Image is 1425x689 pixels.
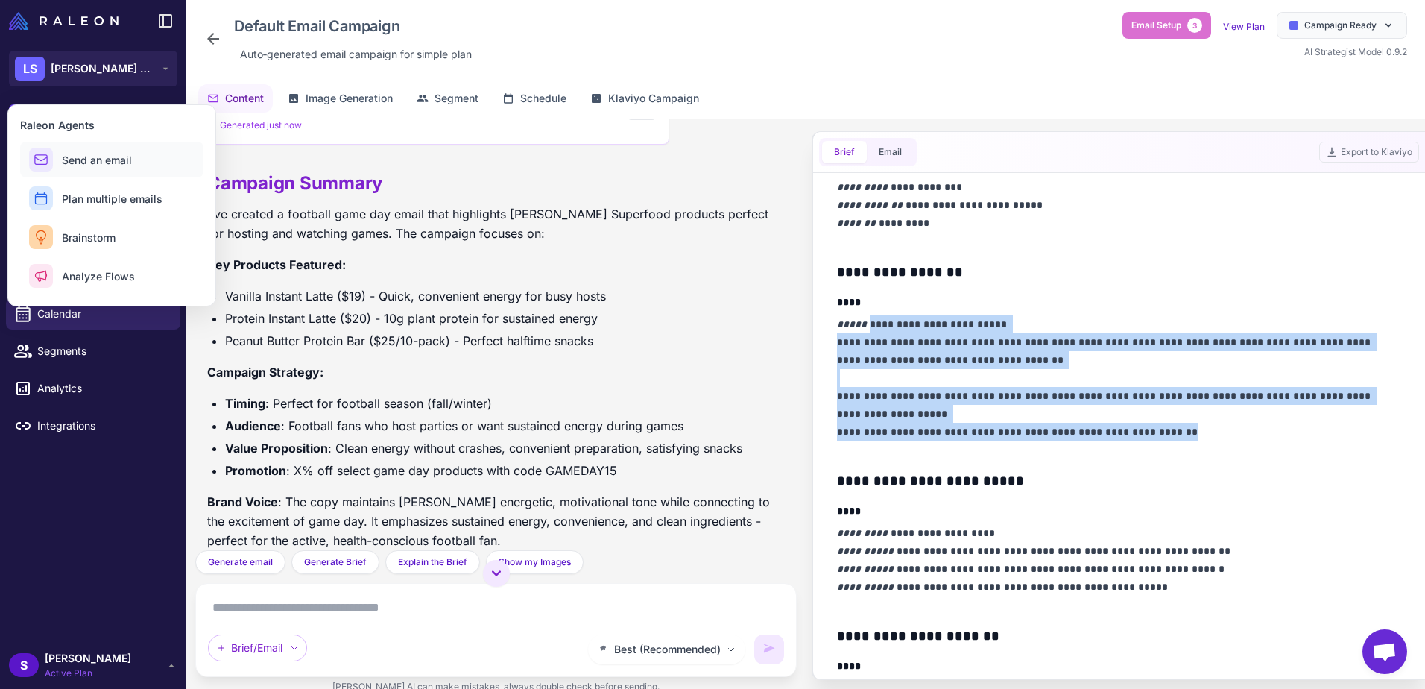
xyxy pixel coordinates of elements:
button: Schedule [493,84,575,113]
strong: Brand Voice [207,494,278,509]
span: Klaviyo Campaign [608,90,699,107]
li: Vanilla Instant Latte ($19) - Quick, convenient energy for busy hosts [225,286,785,306]
span: Brainstorm [62,230,116,245]
div: Open chat [1362,629,1407,674]
span: Calendar [37,306,168,322]
img: Raleon Logo [9,12,119,30]
button: Export to Klaviyo [1319,142,1419,163]
li: : Perfect for football season (fall/winter) [225,394,785,413]
span: Campaign Ready [1304,19,1377,32]
button: Email [867,141,914,163]
div: Brief/Email [208,635,307,661]
button: Explain the Brief [385,550,480,574]
span: Email Setup [1131,19,1181,32]
span: [PERSON_NAME] [45,650,131,667]
button: Content [198,84,273,113]
span: Explain the Brief [398,556,467,569]
span: Generated just now [220,119,302,132]
button: Brainstorm [20,219,203,255]
a: Email Design [6,224,180,255]
button: Best (Recommended) [588,635,745,664]
span: Schedule [520,90,566,107]
span: Show my Images [499,556,571,569]
button: Email Setup3 [1122,12,1211,39]
a: Integrations [6,410,180,441]
span: Generate Brief [304,556,367,569]
p: : The copy maintains [PERSON_NAME] energetic, motivational tone while connecting to the excitemen... [207,492,785,550]
button: Segment [408,84,487,113]
button: Show my Images [486,550,584,574]
strong: Value Proposition [225,441,328,456]
a: Raleon Logo [9,12,124,30]
span: Analytics [37,380,168,397]
span: Generate email [208,556,273,569]
strong: Campaign Strategy: [207,365,323,380]
strong: Timing [225,396,265,411]
h3: Raleon Agents [20,117,203,133]
button: Image Generation [279,84,402,113]
span: Segments [37,343,168,359]
li: : Clean energy without crashes, convenient preparation, satisfying snacks [225,438,785,458]
span: AI Strategist Model 0.9.2 [1304,46,1407,57]
div: Click to edit campaign name [228,12,478,40]
h2: Campaign Summary [207,172,785,195]
p: I've created a football game day email that highlights [PERSON_NAME] Superfood products perfect f... [207,204,785,243]
span: Auto‑generated email campaign for simple plan [240,46,472,63]
button: Generate Brief [291,550,379,574]
li: Protein Instant Latte ($20) - 10g plant protein for sustained energy [225,309,785,328]
span: 3 [1187,18,1202,33]
button: Analyze Flows [20,258,203,294]
span: Content [225,90,264,107]
strong: Audience [225,418,281,433]
a: Segments [6,336,180,367]
span: Best (Recommended) [614,641,721,658]
button: Plan multiple emails [20,180,203,216]
span: Image Generation [306,90,393,107]
span: Integrations [37,418,168,434]
button: LS[PERSON_NAME] Superfood [9,51,177,86]
span: Plan multiple emails [62,191,162,207]
div: Click to edit description [234,43,478,66]
div: LS [15,57,45,81]
button: Generate email [195,550,285,574]
span: [PERSON_NAME] Superfood [51,60,155,77]
a: Calendar [6,298,180,330]
a: Analytics [6,373,180,404]
button: Klaviyo Campaign [581,84,708,113]
li: Peanut Butter Protein Bar ($25/10-pack) - Perfect halftime snacks [225,331,785,350]
a: Campaigns [6,261,180,292]
li: : X% off select game day products with code GAMEDAY15 [225,461,785,480]
strong: Promotion [225,463,286,478]
button: Brief [822,141,867,163]
li: : Football fans who host parties or want sustained energy during games [225,416,785,435]
span: Analyze Flows [62,268,135,284]
span: Send an email [62,152,132,168]
span: Active Plan [45,667,131,680]
strong: Key Products Featured: [207,257,346,272]
a: View Plan [1223,21,1265,32]
a: Knowledge [6,186,180,218]
button: Send an email [20,142,203,177]
span: Segment [435,90,478,107]
a: Chats [6,149,180,180]
div: S [9,653,39,677]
